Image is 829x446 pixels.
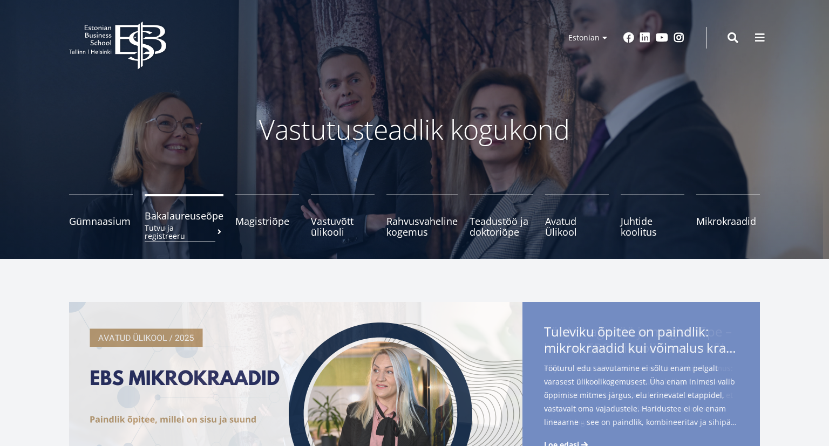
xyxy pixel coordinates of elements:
span: Vastuvõtt ülikooli [311,216,375,237]
span: Gümnaasium [69,216,133,227]
span: Bakalaureuseõpe [145,210,223,221]
a: Magistriõpe [235,194,299,237]
a: Linkedin [640,32,650,43]
span: Teadustöö ja doktoriõpe [470,216,533,237]
span: Avatud Ülikool [545,216,609,237]
span: Rahvusvaheline kogemus [386,216,458,237]
p: Vastutusteadlik kogukond [128,113,701,146]
span: Paljudel meist tekib tööelus hetk, kus tekib küsimus: “Kas see ongi kõik?” Rutiin muutub liiga tu... [544,361,738,446]
a: Facebook [623,32,634,43]
small: Tutvu ja registreeru [145,224,223,240]
span: Mikrokraadid [696,216,760,227]
a: Rahvusvaheline kogemus [386,194,458,237]
a: Instagram [674,32,684,43]
span: Täiskohaga töö ja magistriõpe – [544,324,738,359]
a: BakalaureuseõpeTutvu ja registreeru [145,194,223,237]
span: kuidas EBS ülikoolis on see võimalik? [544,340,738,356]
span: Magistriõpe [235,216,299,227]
a: Youtube [656,32,668,43]
a: Vastuvõtt ülikooli [311,194,375,237]
span: Juhtide koolitus [621,216,684,237]
a: Gümnaasium [69,194,133,237]
a: Avatud Ülikool [545,194,609,237]
a: Mikrokraadid [696,194,760,237]
a: Teadustöö ja doktoriõpe [470,194,533,237]
a: Juhtide koolitus [621,194,684,237]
